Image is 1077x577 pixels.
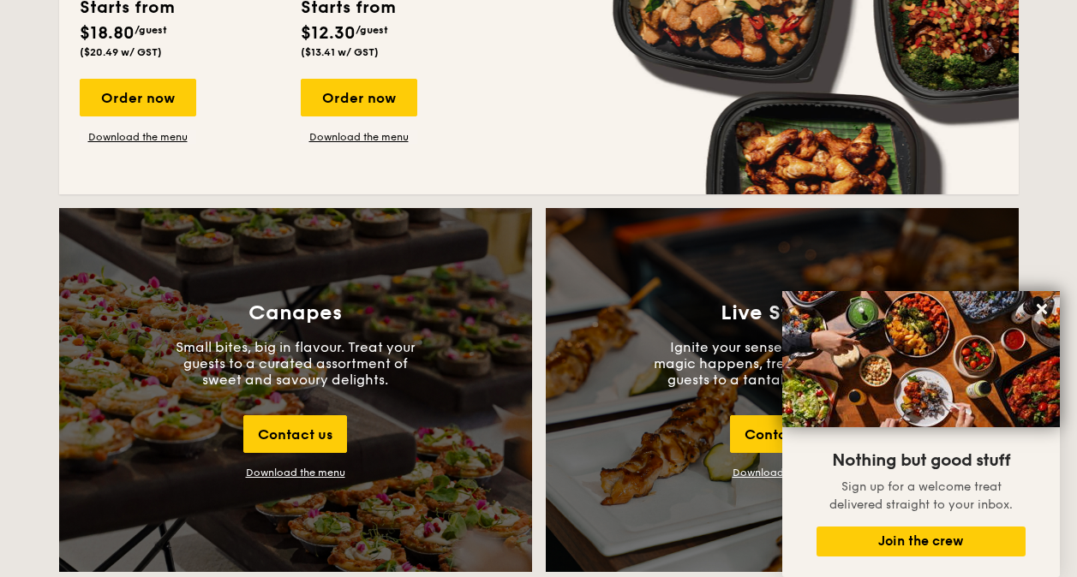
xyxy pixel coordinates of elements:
[301,130,417,144] a: Download the menu
[1028,295,1056,323] button: Close
[80,130,196,144] a: Download the menu
[80,23,135,44] span: $18.80
[356,24,388,36] span: /guest
[782,291,1060,427] img: DSC07876-Edit02-Large.jpeg
[654,339,911,388] p: Ignite your senses, where culinary magic happens, treating you and your guests to a tantalising e...
[80,46,162,58] span: ($20.49 w/ GST)
[135,24,167,36] span: /guest
[80,79,196,116] div: Order now
[733,467,832,479] a: Download the menu
[730,415,834,453] div: Contact us
[829,479,1013,512] span: Sign up for a welcome treat delivered straight to your inbox.
[832,450,1010,471] span: Nothing but good stuff
[167,339,424,388] p: Small bites, big in flavour. Treat your guests to a curated assortment of sweet and savoury delig...
[246,467,345,479] div: Download the menu
[248,301,342,325] h3: Canapes
[817,526,1026,556] button: Join the crew
[721,301,843,325] h3: Live Station
[301,79,417,116] div: Order now
[301,23,356,44] span: $12.30
[301,46,379,58] span: ($13.41 w/ GST)
[243,415,347,453] div: Contact us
